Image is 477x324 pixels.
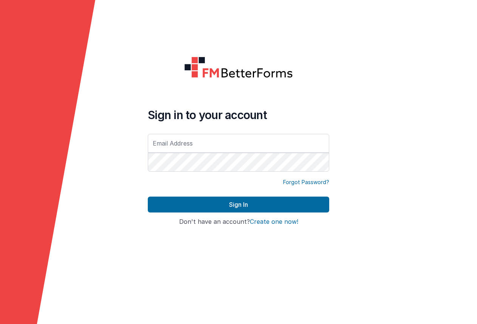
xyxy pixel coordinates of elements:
[250,219,298,225] button: Create one now!
[148,108,329,122] h4: Sign in to your account
[148,197,329,212] button: Sign In
[148,219,329,225] h4: Don't have an account?
[148,134,329,153] input: Email Address
[283,178,329,186] a: Forgot Password?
